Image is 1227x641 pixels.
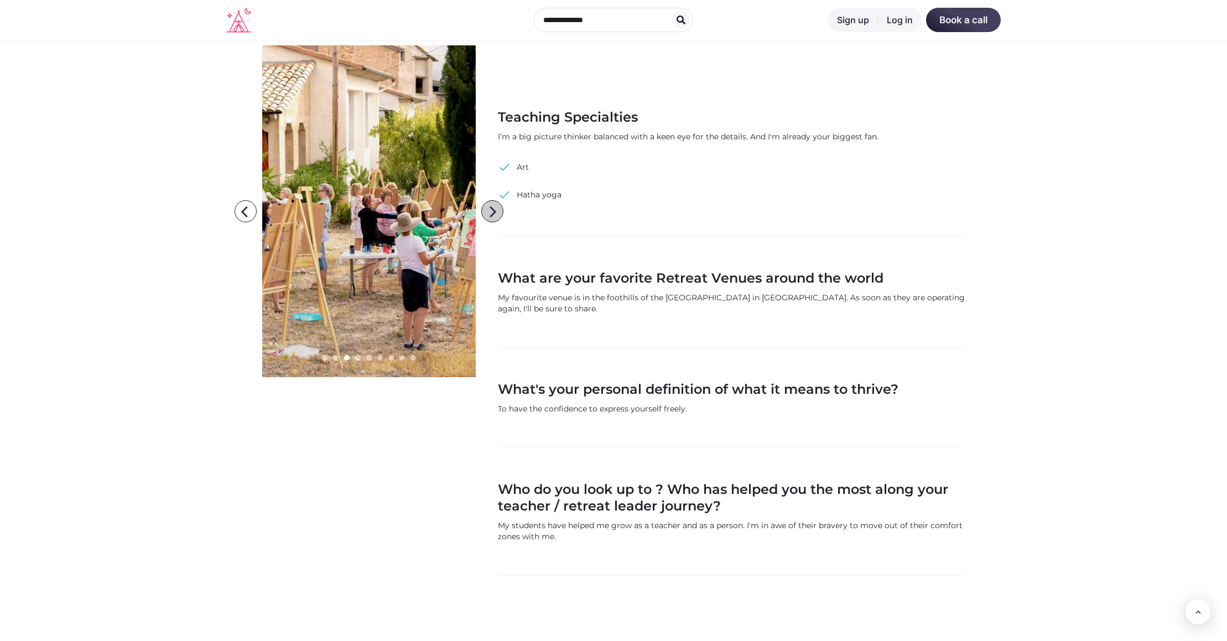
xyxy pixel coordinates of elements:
[926,8,1001,32] a: Book a call
[498,159,529,175] a: check Art
[498,481,965,514] h3: Who do you look up to ? Who has helped you the most along your teacher / retreat leader journey?
[878,8,922,32] a: Log in
[498,109,965,126] h3: Teaching Specialties
[498,403,965,414] div: To have the confidence to express yourself freely.
[498,159,511,175] span: check
[498,131,965,142] div: I’m a big picture thinker balanced with a keen eye for the details. And I'm already your biggest ...
[498,270,965,286] h3: What are your favorite Retreat Venues around the world
[498,292,965,314] div: My favourite venue is in the foothills of the [GEOGRAPHIC_DATA] in [GEOGRAPHIC_DATA]. As soon as ...
[498,186,561,203] a: check Hatha yoga
[237,201,259,223] i: arrow_back_ios
[498,520,965,542] div: My students have helped me grow as a teacher and as a person. I'm in awe of their bravery to move...
[498,186,511,203] span: check
[482,201,504,223] i: arrow_forward_ios
[828,8,878,32] a: Sign up
[498,381,965,398] h3: What's your personal definition of what it means to thrive?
